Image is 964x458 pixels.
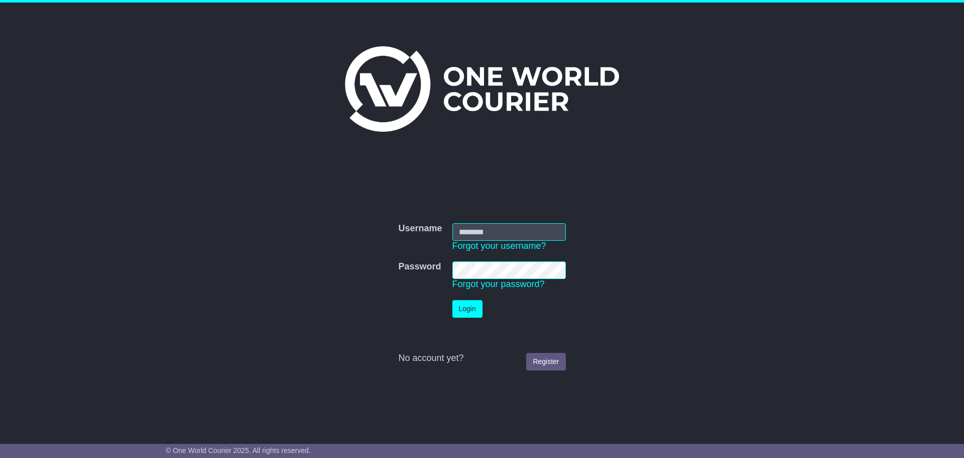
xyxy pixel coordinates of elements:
label: Password [398,261,441,272]
button: Login [452,300,483,318]
a: Forgot your username? [452,241,546,251]
label: Username [398,223,442,234]
img: One World [345,46,619,132]
a: Register [526,353,565,371]
div: No account yet? [398,353,565,364]
span: © One World Courier 2025. All rights reserved. [166,446,311,454]
a: Forgot your password? [452,279,545,289]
